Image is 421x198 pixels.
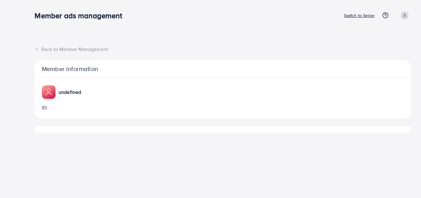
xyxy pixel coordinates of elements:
img: ic-member-manager.00abd3e0.svg [42,85,55,99]
p: ID: [42,104,48,111]
p: Switch to Seller [344,12,375,19]
p: undefined [59,88,81,96]
p: Member information [42,65,404,73]
div: Back to Member Management [35,46,411,53]
h3: Member ads management [35,11,127,20]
